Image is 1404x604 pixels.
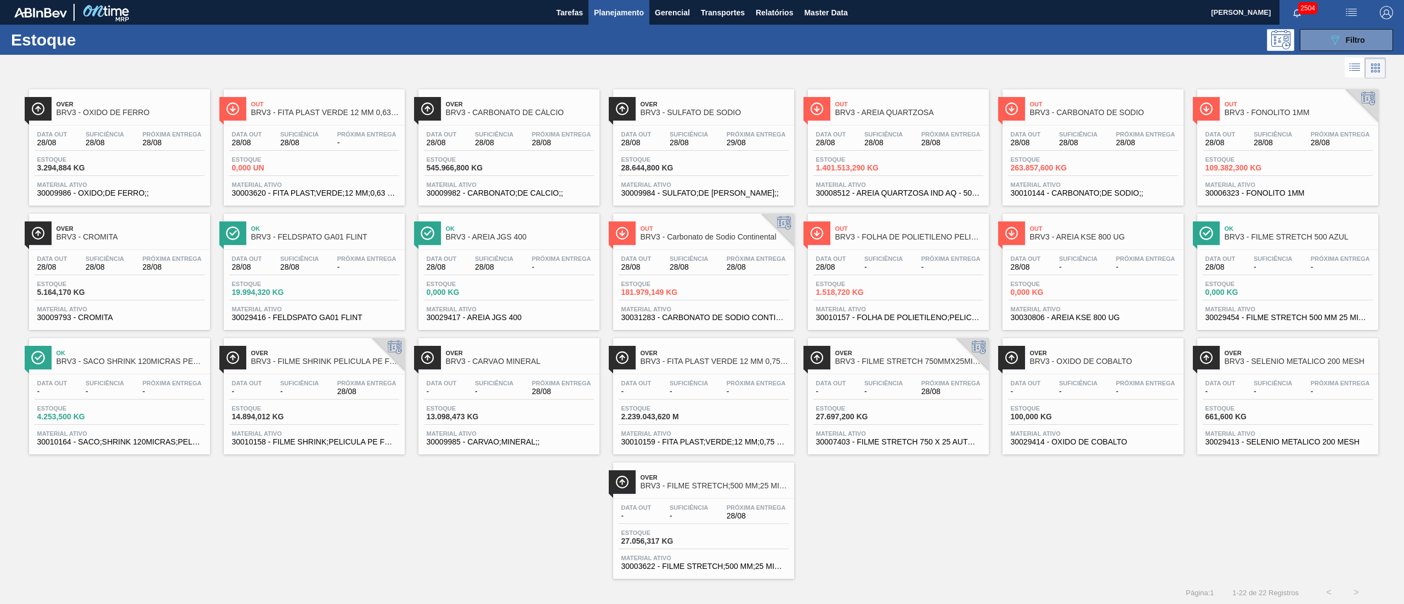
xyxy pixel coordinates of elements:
span: Estoque [816,156,893,163]
span: 28/08 [816,139,846,147]
span: Ok [446,225,594,232]
span: Material ativo [816,306,981,312]
span: Data out [427,131,457,138]
span: Data out [232,380,262,386]
span: Data out [37,131,67,138]
span: Data out [1205,131,1236,138]
span: Out [251,101,399,107]
span: Suficiência [280,380,319,386]
span: 181.979,149 KG [621,288,698,297]
span: Data out [816,255,846,262]
span: BRV3 - FILME STRETCH 750MMX25MICRA [835,357,983,366]
span: 28/08 [621,139,652,147]
span: Over [1030,350,1178,356]
span: - [232,388,262,396]
span: Ok [251,225,399,232]
span: BRV3 - FOLHA DE POLIETILENO PELICULA POLIETILEN [835,233,983,241]
a: ÍconeOutBRV3 - CARBONATO DE SÓDIOData out28/08Suficiência28/08Próxima Entrega28/08Estoque263.857,... [994,81,1189,206]
span: Suficiência [280,255,319,262]
span: Próxima Entrega [143,380,202,386]
span: Out [835,225,983,232]
a: ÍconeOkBRV3 - FILME STRETCH 500 AZULData out28/08Suficiência-Próxima Entrega-Estoque0,000 KGMater... [1189,206,1384,330]
span: Data out [621,255,652,262]
span: 30030806 - AREIA KSE 800 UG [1011,314,1175,322]
img: Ícone [1005,102,1018,116]
span: 28/08 [1011,263,1041,271]
span: Ok [1225,225,1373,232]
span: Data out [1011,131,1041,138]
span: Estoque [816,405,893,412]
span: BRV3 - Carbonato de Sodio Continental [641,233,789,241]
span: BRV3 - FITA PLAST VERDE 12 MM 0,63 MM 2000 M [251,109,399,117]
span: - [1311,263,1370,271]
span: Material ativo [1011,181,1175,188]
span: Próxima Entrega [1311,131,1370,138]
span: Over [641,101,789,107]
img: Logout [1380,6,1393,19]
span: - [86,388,124,396]
span: 28/08 [670,139,708,147]
span: - [143,388,202,396]
span: Data out [232,255,262,262]
span: BRV3 - FILME STRETCH 500 AZUL [1225,233,1373,241]
span: Suficiência [280,131,319,138]
span: Suficiência [1254,255,1292,262]
span: - [816,388,846,396]
span: 28/08 [921,388,981,396]
span: Próxima Entrega [921,131,981,138]
span: 0,000 KG [1011,288,1088,297]
span: Próxima Entrega [727,380,786,386]
span: Próxima Entrega [1311,255,1370,262]
span: Próxima Entrega [1311,380,1370,386]
span: Over [446,350,594,356]
span: BRV3 - CARBONATO DE CÁLCIO [446,109,594,117]
span: 28/08 [1059,139,1097,147]
span: 28/08 [475,263,513,271]
span: Suficiência [1059,380,1097,386]
span: Estoque [621,281,698,287]
span: 28/08 [670,263,708,271]
span: Próxima Entrega [532,255,591,262]
span: BRV3 - AREIA JGS 400 [446,233,594,241]
span: 28/08 [143,139,202,147]
span: - [532,263,591,271]
span: Data out [621,131,652,138]
span: - [337,139,397,147]
span: Data out [37,255,67,262]
span: 3.294,884 KG [37,164,114,172]
a: ÍconeOverBRV3 - SELENIO METALICO 200 MESHData out-Suficiência-Próxima Entrega-Estoque661,600 KGMa... [1189,330,1384,454]
span: Material ativo [37,306,202,312]
span: BRV3 - CARVAO MINERAL [446,357,594,366]
a: ÍconeOkBRV3 - SACO SHRINK 120MICRAS PELICULA PE FOLHAData out-Suficiência-Próxima Entrega-Estoque... [21,330,216,454]
span: Estoque [1205,281,1282,287]
span: 28/08 [864,139,903,147]
img: Ícone [1199,226,1213,240]
img: Ícone [810,102,824,116]
span: - [37,388,67,396]
span: Filtro [1346,36,1365,44]
img: Ícone [810,351,824,364]
span: Estoque [232,156,309,163]
span: 30029454 - FILME STRETCH 500 MM 25 MICRA AZUL [1205,314,1370,322]
span: Suficiência [1254,380,1292,386]
span: Out [835,101,983,107]
span: - [1311,388,1370,396]
span: BRV3 - OXIDO DE COBALTO [1030,357,1178,366]
span: 28.644,800 KG [621,164,698,172]
span: - [280,388,319,396]
span: 0,000 KG [427,288,503,297]
span: 30029417 - AREIA JGS 400 [427,314,591,322]
span: Suficiência [475,380,513,386]
span: BRV3 - FONOLITO 1MM [1225,109,1373,117]
span: 28/08 [280,139,319,147]
span: Ok [56,350,205,356]
span: Material ativo [1205,306,1370,312]
span: Estoque [1205,156,1282,163]
a: ÍconeOverBRV3 - SULFATO DE SODIOData out28/08Suficiência28/08Próxima Entrega29/08Estoque28.644,80... [605,81,800,206]
span: - [1254,388,1292,396]
img: Ícone [226,351,240,364]
span: Suficiência [670,255,708,262]
span: BRV3 - AREIA QUARTZOSA [835,109,983,117]
span: Material ativo [232,181,397,188]
a: ÍconeOverBRV3 - FITA PLAST VERDE 12 MM 0,75 MM 2000 M FUData out-Suficiência-Próxima Entrega-Esto... [605,330,800,454]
